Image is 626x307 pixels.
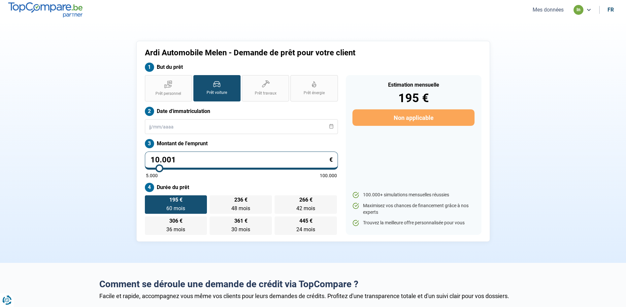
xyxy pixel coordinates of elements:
[234,218,247,224] span: 361 €
[352,109,474,126] button: Non applicable
[146,173,158,178] span: 5.000
[574,5,583,15] div: in
[207,90,227,96] span: Prêt voiture
[169,197,182,203] span: 195 €
[608,7,614,13] div: fr
[304,90,325,96] span: Prêt énergie
[166,205,185,211] span: 60 mois
[320,173,337,178] span: 100.000
[169,218,182,224] span: 306 €
[155,91,181,97] span: Prêt personnel
[234,197,247,203] span: 236 €
[99,279,527,290] h2: Comment se déroule une demande de crédit via TopCompare ?
[299,197,313,203] span: 266 €
[352,92,474,104] div: 195 €
[352,82,474,88] div: Estimation mensuelle
[231,226,250,233] span: 30 mois
[8,2,82,17] img: TopCompare.be
[352,220,474,226] li: Trouvez la meilleure offre personnalisée pour vous
[145,139,338,148] label: Montant de l'emprunt
[145,183,338,192] label: Durée du prêt
[231,205,250,211] span: 48 mois
[531,6,566,13] button: Mes données
[99,293,527,299] div: Facile et rapide, accompagnez vous même vos clients pour leurs demandes de crédits. Profitez d'un...
[352,203,474,215] li: Maximisez vos chances de financement grâce à nos experts
[296,205,315,211] span: 42 mois
[145,119,338,134] input: jj/mm/aaaa
[145,63,338,72] label: But du prêt
[166,226,185,233] span: 36 mois
[329,157,333,163] span: €
[296,226,315,233] span: 24 mois
[299,218,313,224] span: 445 €
[145,107,338,116] label: Date d'immatriculation
[145,48,395,58] h1: Ardi Automobile Melen - Demande de prêt pour votre client
[255,91,277,96] span: Prêt travaux
[352,192,474,198] li: 100.000+ simulations mensuelles réussies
